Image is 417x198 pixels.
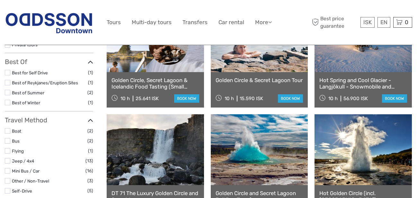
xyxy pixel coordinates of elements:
span: (1) [88,147,93,155]
a: Mini Bus / Car [12,168,40,174]
a: Hot Spring and Cool Glacier - Langjökull - Snowmobile and Secret Lagoon [319,77,407,90]
a: Private tours [12,42,38,47]
a: Best for Self Drive [12,70,48,75]
a: Golden Circle & Secret Lagoon Tour [216,77,303,83]
a: Jeep / 4x4 [12,158,34,164]
a: Self-Drive [12,188,32,193]
div: EN [377,17,390,28]
a: Transfers [182,18,208,27]
a: Other / Non-Travel [12,178,49,184]
span: 10 h [120,96,130,101]
span: (3) [87,177,93,184]
h3: Travel Method [5,116,93,124]
h3: Best Of [5,58,93,66]
span: Best price guarantee [310,15,359,29]
span: (2) [87,89,93,96]
span: (16) [85,167,93,174]
span: (2) [87,127,93,135]
span: 10 h [225,96,234,101]
a: Best of Reykjanes/Eruption Sites [12,80,78,85]
span: (1) [88,79,93,86]
a: More [255,18,272,27]
a: Bus [12,138,20,144]
a: book now [174,94,199,103]
div: 25.641 ISK [136,96,159,101]
a: Tours [107,18,121,27]
img: Reykjavik Residence [5,9,93,36]
a: Best of Winter [12,100,40,105]
div: 15.590 ISK [240,96,263,101]
span: 10 h [328,96,338,101]
a: Flying [12,148,24,154]
a: Boat [12,128,21,134]
span: ISK [363,19,372,25]
span: (1) [88,99,93,106]
a: book now [382,94,407,103]
span: (13) [85,157,93,165]
a: Golden Circle, Secret Lagoon & Icelandic Food Tasting (Small Group) [111,77,199,90]
a: book now [278,94,303,103]
span: (1) [88,69,93,76]
span: (2) [87,137,93,145]
span: 0 [404,19,409,25]
span: (5) [87,187,93,194]
a: Best of Summer [12,90,44,95]
div: 56.900 ISK [343,96,368,101]
a: Multi-day tours [132,18,172,27]
a: Car rental [218,18,244,27]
